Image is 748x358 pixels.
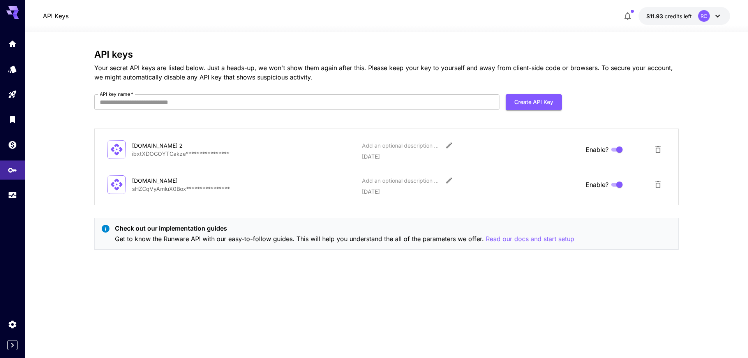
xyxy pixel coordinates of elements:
[8,140,17,150] div: Wallet
[8,64,17,74] div: Models
[362,176,440,185] div: Add an optional description or comment
[8,90,17,99] div: Playground
[115,224,574,233] p: Check out our implementation guides
[506,94,562,110] button: Create API Key
[8,319,17,329] div: Settings
[8,115,17,124] div: Library
[486,234,574,244] button: Read our docs and start setup
[639,7,730,25] button: $11.93183RC
[94,63,679,82] p: Your secret API keys are listed below. Just a heads-up, we won't show them again after this. Plea...
[132,176,210,185] div: [DOMAIN_NAME]
[650,142,666,157] button: Delete API Key
[8,163,17,173] div: API Keys
[646,13,665,19] span: $11.93
[362,187,579,196] p: [DATE]
[442,138,456,152] button: Edit
[362,141,440,150] div: Add an optional description or comment
[115,234,574,244] p: Get to know the Runware API with our easy-to-follow guides. This will help you understand the all...
[650,177,666,192] button: Delete API Key
[646,12,692,20] div: $11.93183
[442,173,456,187] button: Edit
[665,13,692,19] span: credits left
[586,145,609,154] span: Enable?
[362,152,579,160] p: [DATE]
[43,11,69,21] nav: breadcrumb
[698,10,710,22] div: RC
[586,180,609,189] span: Enable?
[8,190,17,200] div: Usage
[132,141,210,150] div: [DOMAIN_NAME] 2
[8,39,17,49] div: Home
[100,91,133,97] label: API key name
[94,49,679,60] h3: API keys
[43,11,69,21] a: API Keys
[7,340,18,350] button: Expand sidebar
